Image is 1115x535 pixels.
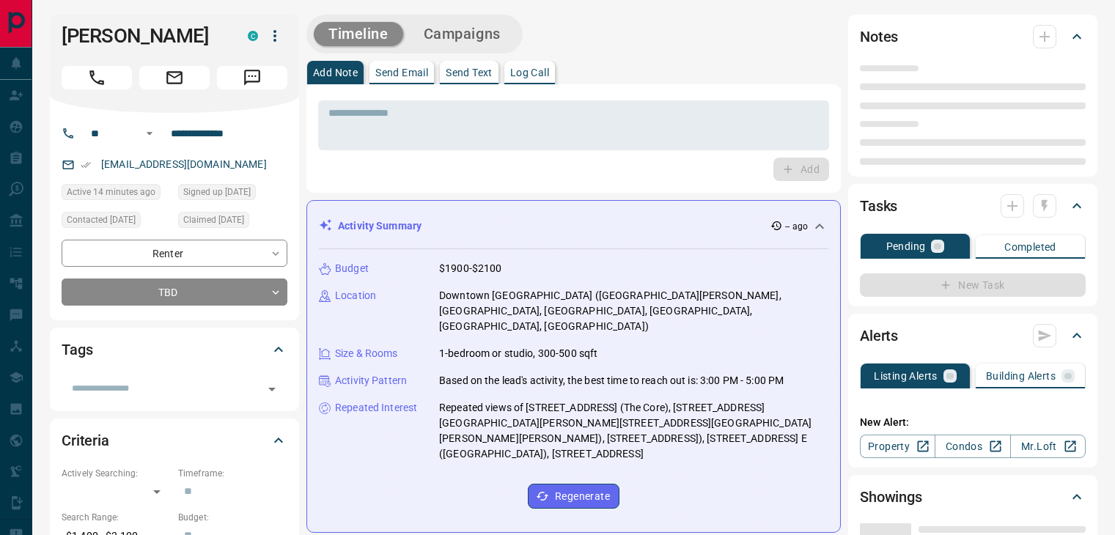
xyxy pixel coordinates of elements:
div: Sat Oct 11 2025 [178,184,287,204]
span: Email [139,66,210,89]
p: Activity Pattern [335,373,407,388]
a: Condos [935,435,1010,458]
button: Open [141,125,158,142]
h2: Alerts [860,324,898,347]
div: Sun Oct 12 2025 [178,212,287,232]
p: Completed [1004,242,1056,252]
h2: Showings [860,485,922,509]
p: Repeated views of [STREET_ADDRESS] (The Core), [STREET_ADDRESS][GEOGRAPHIC_DATA][PERSON_NAME][STR... [439,400,828,462]
p: Add Note [313,67,358,78]
a: [EMAIL_ADDRESS][DOMAIN_NAME] [101,158,267,170]
button: Campaigns [409,22,515,46]
span: Contacted [DATE] [67,213,136,227]
p: Based on the lead's activity, the best time to reach out is: 3:00 PM - 5:00 PM [439,373,784,388]
h2: Tasks [860,194,897,218]
div: Tags [62,332,287,367]
div: Showings [860,479,1086,514]
p: New Alert: [860,415,1086,430]
h1: [PERSON_NAME] [62,24,226,48]
p: Location [335,288,376,303]
div: Sun Oct 12 2025 [62,212,171,232]
p: Activity Summary [338,218,422,234]
p: Budget: [178,511,287,524]
p: Downtown [GEOGRAPHIC_DATA] ([GEOGRAPHIC_DATA][PERSON_NAME], [GEOGRAPHIC_DATA], [GEOGRAPHIC_DATA],... [439,288,828,334]
div: Alerts [860,318,1086,353]
span: Call [62,66,132,89]
p: Actively Searching: [62,467,171,480]
div: Notes [860,19,1086,54]
p: $1900-$2100 [439,261,501,276]
p: 1-bedroom or studio, 300-500 sqft [439,346,597,361]
p: Repeated Interest [335,400,417,416]
div: Activity Summary-- ago [319,213,828,240]
p: Pending [886,241,926,251]
h2: Tags [62,338,92,361]
p: Send Email [375,67,428,78]
div: condos.ca [248,31,258,41]
h2: Criteria [62,429,109,452]
span: Signed up [DATE] [183,185,251,199]
button: Timeline [314,22,403,46]
div: Tasks [860,188,1086,224]
h2: Notes [860,25,898,48]
div: Criteria [62,423,287,458]
div: TBD [62,278,287,306]
a: Property [860,435,935,458]
a: Mr.Loft [1010,435,1086,458]
span: Claimed [DATE] [183,213,244,227]
div: Mon Oct 13 2025 [62,184,171,204]
p: -- ago [785,220,808,233]
p: Send Text [446,67,493,78]
div: Renter [62,240,287,267]
button: Open [262,379,282,399]
span: Message [217,66,287,89]
button: Regenerate [528,484,619,509]
p: Search Range: [62,511,171,524]
p: Log Call [510,67,549,78]
p: Size & Rooms [335,346,398,361]
p: Budget [335,261,369,276]
p: Building Alerts [986,371,1056,381]
p: Timeframe: [178,467,287,480]
p: Listing Alerts [874,371,938,381]
span: Active 14 minutes ago [67,185,155,199]
svg: Email Verified [81,160,91,170]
